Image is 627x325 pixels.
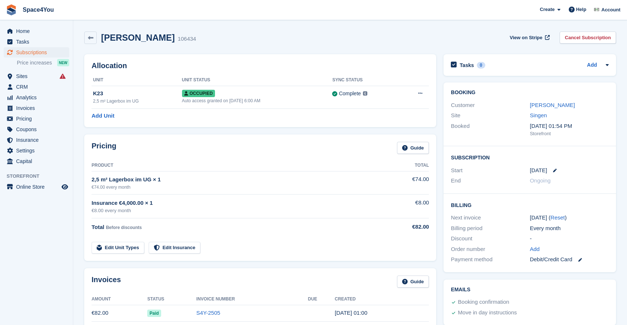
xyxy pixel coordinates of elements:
[4,47,69,58] a: menu
[451,90,609,96] h2: Booking
[147,293,196,305] th: Status
[178,35,196,43] div: 106434
[106,225,142,230] span: Before discounts
[339,90,361,97] div: Complete
[4,82,69,92] a: menu
[397,142,429,154] a: Guide
[530,130,609,137] div: Storefront
[460,62,474,69] h2: Tasks
[149,242,201,254] a: Edit Insurance
[451,214,530,222] div: Next invoice
[576,6,586,13] span: Help
[92,207,384,214] div: €8.00 every month
[182,74,333,86] th: Unit Status
[530,255,609,264] div: Debit/Credit Card
[4,103,69,113] a: menu
[196,310,220,316] a: S4Y-2505
[384,195,429,218] td: €8.00
[530,122,609,130] div: [DATE] 01:54 PM
[587,61,597,70] a: Add
[530,224,609,233] div: Every month
[92,62,429,70] h2: Allocation
[16,82,60,92] span: CRM
[384,171,429,194] td: €74.00
[16,156,60,166] span: Capital
[4,156,69,166] a: menu
[17,59,52,66] span: Price increases
[540,6,554,13] span: Create
[384,223,429,231] div: €82.00
[16,47,60,58] span: Subscriptions
[335,293,429,305] th: Created
[530,245,540,254] a: Add
[451,154,609,161] h2: Subscription
[451,111,530,120] div: Site
[7,173,73,180] span: Storefront
[458,298,509,307] div: Booking confirmation
[60,182,69,191] a: Preview store
[101,33,175,43] h2: [PERSON_NAME]
[16,182,60,192] span: Online Store
[92,142,116,154] h2: Pricing
[451,166,530,175] div: Start
[17,59,69,67] a: Price increases NEW
[550,214,565,221] a: Reset
[530,177,551,184] span: Ongoing
[451,255,530,264] div: Payment method
[16,145,60,156] span: Settings
[477,62,485,69] div: 0
[92,199,384,207] div: Insurance €4,000.00 × 1
[560,32,616,44] a: Cancel Subscription
[451,101,530,110] div: Customer
[4,135,69,145] a: menu
[530,166,547,175] time: 2025-09-15 23:00:00 UTC
[4,71,69,81] a: menu
[308,293,335,305] th: Due
[601,6,620,14] span: Account
[451,245,530,254] div: Order number
[4,145,69,156] a: menu
[92,184,384,191] div: €74.00 every month
[92,74,182,86] th: Unit
[530,214,609,222] div: [DATE] ( )
[4,114,69,124] a: menu
[4,92,69,103] a: menu
[530,112,547,118] a: Singen
[92,276,121,288] h2: Invoices
[182,97,333,104] div: Auto access granted on [DATE] 6:00 AM
[92,160,384,171] th: Product
[16,71,60,81] span: Sites
[16,114,60,124] span: Pricing
[16,135,60,145] span: Insurance
[93,89,182,98] div: K23
[92,293,147,305] th: Amount
[451,287,609,293] h2: Emails
[16,124,60,134] span: Coupons
[16,103,60,113] span: Invoices
[384,160,429,171] th: Total
[16,37,60,47] span: Tasks
[147,310,161,317] span: Paid
[92,305,147,321] td: €82.00
[92,242,144,254] a: Edit Unit Types
[6,4,17,15] img: stora-icon-8386f47178a22dfd0bd8f6a31ec36ba5ce8667c1dd55bd0f319d3a0aa187defe.svg
[182,90,215,97] span: Occupied
[451,201,609,208] h2: Billing
[332,74,400,86] th: Sync Status
[397,276,429,288] a: Guide
[335,310,367,316] time: 2025-09-15 23:00:40 UTC
[458,309,517,317] div: Move in day instructions
[451,224,530,233] div: Billing period
[93,98,182,104] div: 2,5 m² Lagerbox im UG
[92,176,384,184] div: 2,5 m² Lagerbox im UG × 1
[451,177,530,185] div: End
[60,73,66,79] i: Smart entry sync failures have occurred
[507,32,551,44] a: View on Stripe
[530,234,609,243] div: -
[92,224,104,230] span: Total
[451,122,530,137] div: Booked
[593,6,600,13] img: Finn-Kristof Kausch
[16,92,60,103] span: Analytics
[92,112,114,120] a: Add Unit
[16,26,60,36] span: Home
